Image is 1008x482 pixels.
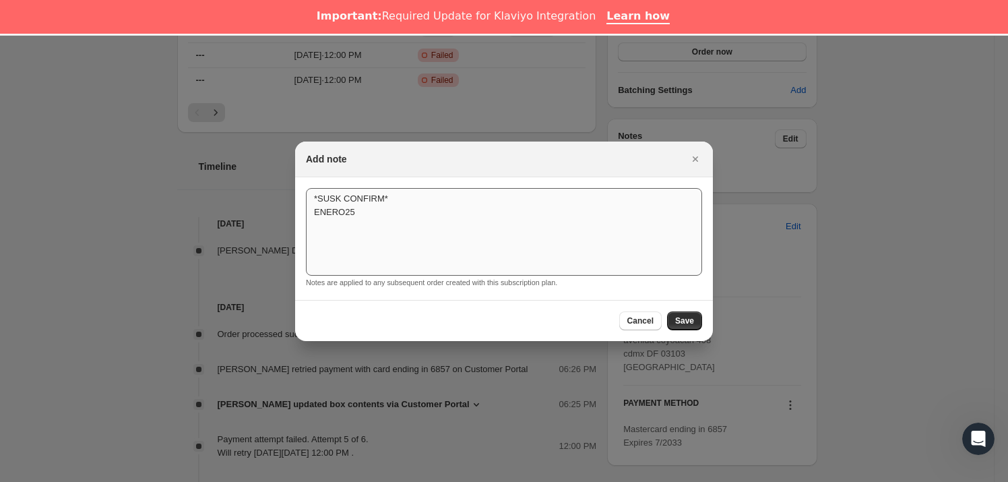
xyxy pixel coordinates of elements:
[606,9,670,24] a: Learn how
[306,152,347,166] h2: Add note
[306,278,557,287] small: Notes are applied to any subsequent order created with this subscription plan.
[619,311,662,330] button: Cancel
[675,315,694,326] span: Save
[317,9,382,22] b: Important:
[686,150,705,169] button: Close
[317,9,596,23] div: Required Update for Klaviyo Integration
[667,311,702,330] button: Save
[962,423,995,455] iframe: Intercom live chat
[306,188,702,276] textarea: *SUSK CONFIRM* ENERO25
[627,315,654,326] span: Cancel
